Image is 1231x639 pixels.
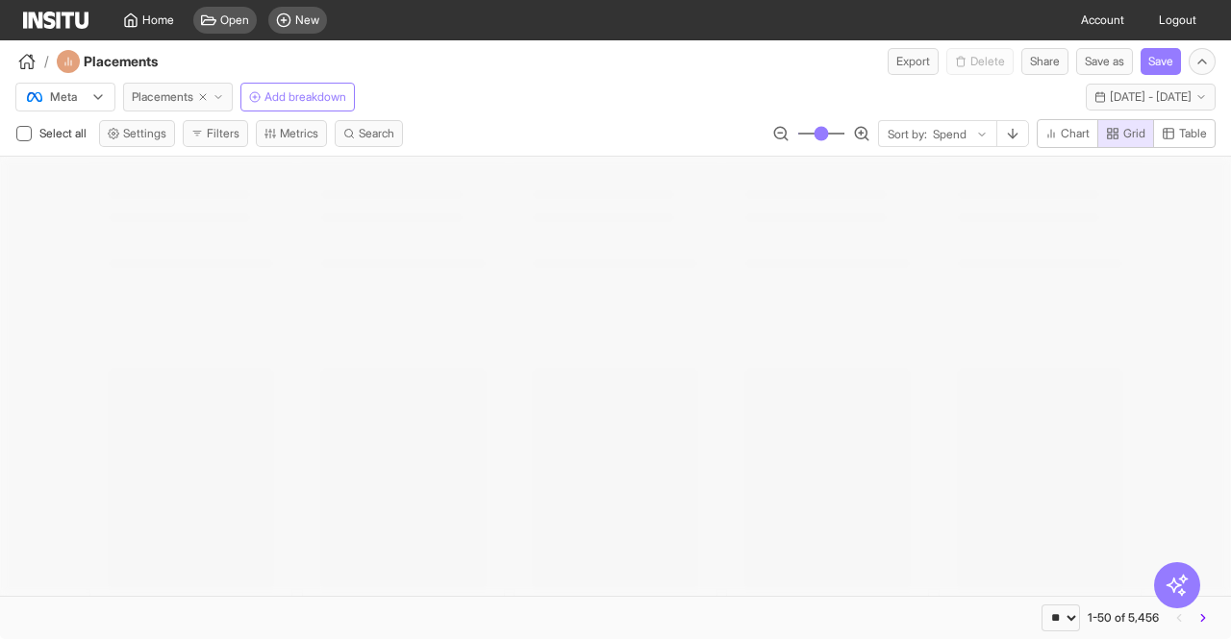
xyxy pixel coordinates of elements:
[295,12,319,28] span: New
[946,48,1014,75] button: Delete
[1086,84,1216,111] button: [DATE] - [DATE]
[946,48,1014,75] span: You cannot delete a preset report.
[359,126,394,141] span: Search
[1021,48,1068,75] button: Share
[220,12,249,28] span: Open
[15,50,49,73] button: /
[99,120,175,147] button: Settings
[888,127,927,142] span: Sort by:
[1110,89,1192,105] span: [DATE] - [DATE]
[1088,610,1159,626] div: 1-50 of 5,456
[39,126,90,140] span: Select all
[1061,126,1090,141] span: Chart
[23,12,88,29] img: Logo
[132,89,193,105] span: Placements
[240,83,355,111] button: Add breakdown
[183,120,248,147] button: Filters
[264,89,346,105] span: Add breakdown
[1123,126,1145,141] span: Grid
[123,83,233,111] button: Placements
[84,52,210,71] h4: Placements
[335,120,403,147] button: Search
[1076,48,1133,75] button: Save as
[142,12,174,28] span: Home
[888,48,939,75] button: Export
[256,120,327,147] button: Metrics
[1097,119,1154,148] button: Grid
[1141,48,1181,75] button: Save
[1179,126,1207,141] span: Table
[123,126,166,141] span: Settings
[57,50,210,73] div: Placements
[1153,119,1216,148] button: Table
[1037,119,1098,148] button: Chart
[44,52,49,71] span: /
